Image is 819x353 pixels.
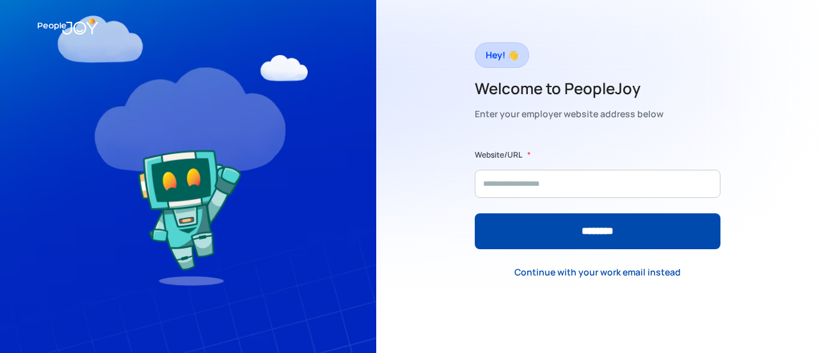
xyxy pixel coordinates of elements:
div: Hey! 👋 [486,46,518,64]
label: Website/URL [475,149,522,161]
a: Continue with your work email instead [504,259,691,285]
div: Continue with your work email instead [514,266,681,279]
div: Enter your employer website address below [475,105,664,123]
form: Form [475,149,720,249]
h2: Welcome to PeopleJoy [475,78,664,99]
